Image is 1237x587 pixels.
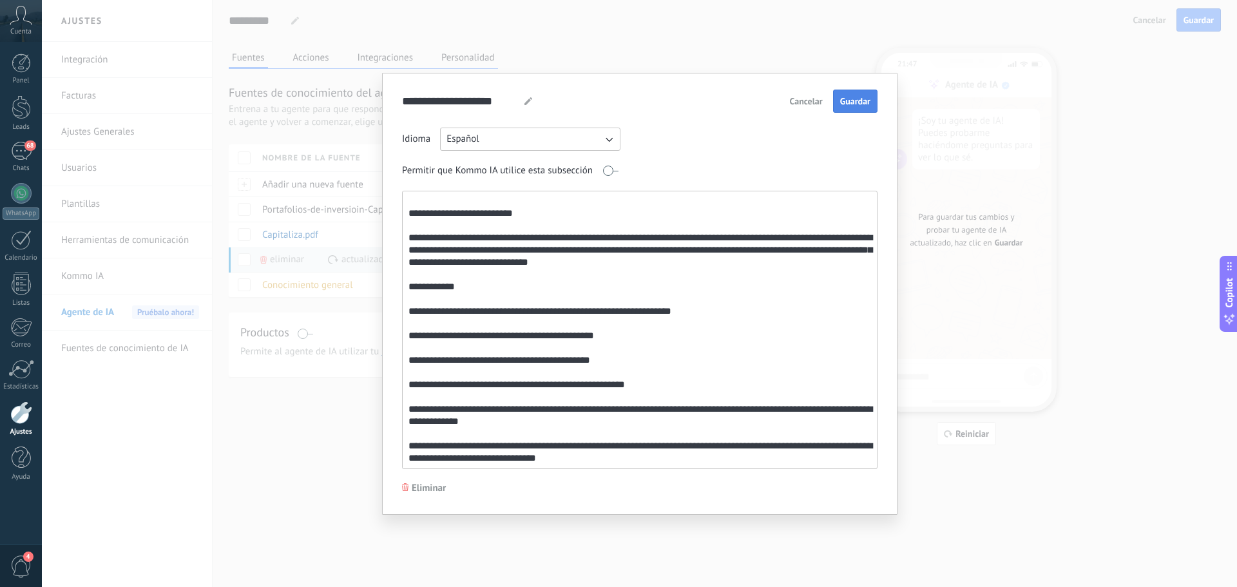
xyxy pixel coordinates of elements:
div: Calendario [3,254,40,262]
button: Guardar [833,90,877,113]
div: Ajustes [3,428,40,436]
div: Correo [3,341,40,349]
div: Chats [3,164,40,173]
span: Copilot [1223,278,1236,307]
span: Eliminar [412,482,446,495]
span: Cuenta [10,28,32,36]
span: 68 [24,140,35,151]
span: Cancelar [790,97,823,106]
div: Leads [3,123,40,131]
div: Ayuda [3,473,40,481]
div: Estadísticas [3,383,40,391]
button: Cancelar [784,91,829,111]
div: Listas [3,299,40,307]
span: Guardar [840,97,870,106]
button: Español [440,128,620,151]
div: WhatsApp [3,207,39,220]
span: 4 [23,552,34,562]
div: Panel [3,77,40,85]
span: Español [446,133,479,146]
span: Idioma [402,133,430,146]
span: Permitir que Kommo IA utilice esta subsección [402,164,593,177]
